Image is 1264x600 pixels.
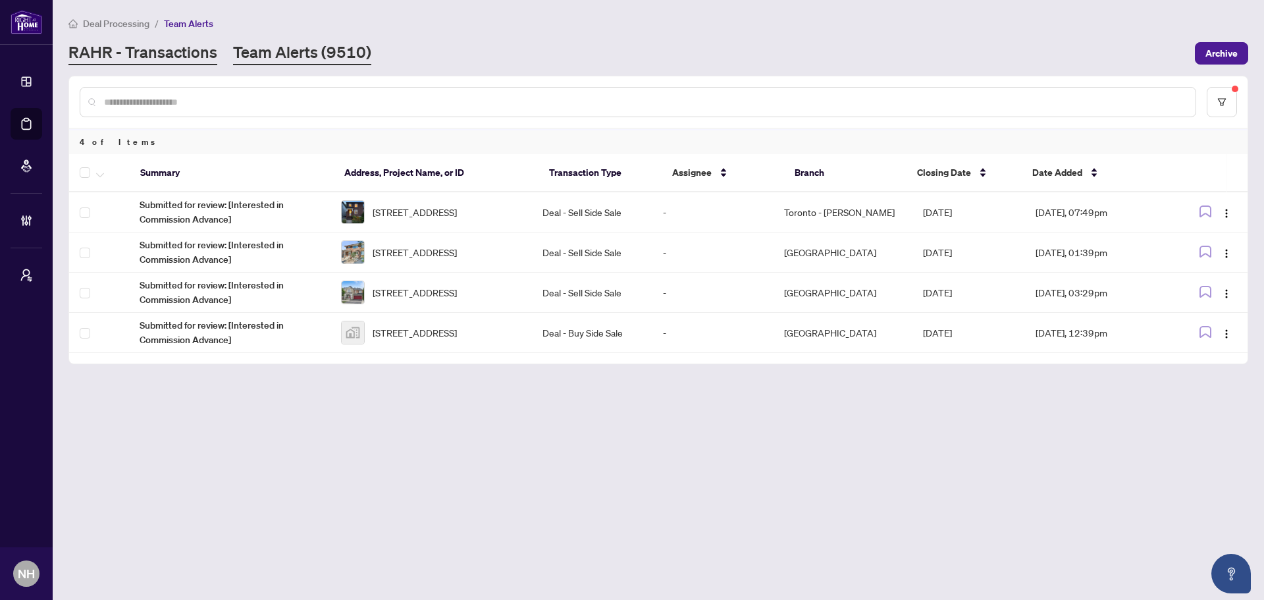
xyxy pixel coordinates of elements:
span: Assignee [672,165,712,180]
span: Team Alerts [164,18,213,30]
span: Deal Processing [83,18,149,30]
td: Deal - Sell Side Sale [532,273,653,313]
th: Branch [784,154,907,192]
th: Address, Project Name, or ID [334,154,539,192]
td: [DATE], 07:49pm [1025,192,1170,232]
a: Team Alerts (9510) [233,41,371,65]
th: Date Added [1022,154,1169,192]
span: Submitted for review: [Interested in Commission Advance] [140,278,320,307]
img: logo [11,10,42,34]
button: Logo [1216,242,1237,263]
td: - [652,232,774,273]
a: RAHR - Transactions [68,41,217,65]
td: Deal - Sell Side Sale [532,192,653,232]
button: Archive [1195,42,1248,65]
span: Submitted for review: [Interested in Commission Advance] [140,198,320,227]
td: Deal - Buy Side Sale [532,313,653,353]
span: Submitted for review: [Interested in Commission Advance] [140,318,320,347]
button: filter [1207,87,1237,117]
button: Logo [1216,202,1237,223]
th: Closing Date [907,154,1021,192]
td: [DATE] [912,313,1025,353]
td: [GEOGRAPHIC_DATA] [774,273,912,313]
span: Archive [1205,43,1238,64]
span: home [68,19,78,28]
div: 4 of Items [69,129,1248,154]
th: Assignee [662,154,784,192]
td: Deal - Sell Side Sale [532,232,653,273]
img: Logo [1221,329,1232,339]
span: filter [1217,97,1226,107]
img: Logo [1221,288,1232,299]
td: [GEOGRAPHIC_DATA] [774,313,912,353]
button: Logo [1216,282,1237,303]
td: [DATE], 12:39pm [1025,313,1170,353]
span: Date Added [1032,165,1082,180]
button: Open asap [1211,554,1251,593]
span: NH [18,564,35,583]
td: [GEOGRAPHIC_DATA] [774,232,912,273]
span: [STREET_ADDRESS] [373,285,457,300]
img: Logo [1221,248,1232,259]
span: user-switch [20,269,33,282]
img: Logo [1221,208,1232,219]
th: Summary [130,154,334,192]
td: Toronto - [PERSON_NAME] [774,192,912,232]
td: - [652,273,774,313]
td: [DATE] [912,273,1025,313]
span: [STREET_ADDRESS] [373,205,457,219]
td: [DATE] [912,192,1025,232]
img: thumbnail-img [342,201,364,223]
li: / [155,16,159,31]
img: thumbnail-img [342,241,364,263]
td: - [652,313,774,353]
span: Submitted for review: [Interested in Commission Advance] [140,238,320,267]
button: Logo [1216,322,1237,343]
img: thumbnail-img [342,281,364,304]
td: [DATE], 01:39pm [1025,232,1170,273]
span: [STREET_ADDRESS] [373,245,457,259]
img: thumbnail-img [342,321,364,344]
span: [STREET_ADDRESS] [373,325,457,340]
td: [DATE] [912,232,1025,273]
td: - [652,192,774,232]
td: [DATE], 03:29pm [1025,273,1170,313]
th: Transaction Type [539,154,661,192]
span: Closing Date [917,165,971,180]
